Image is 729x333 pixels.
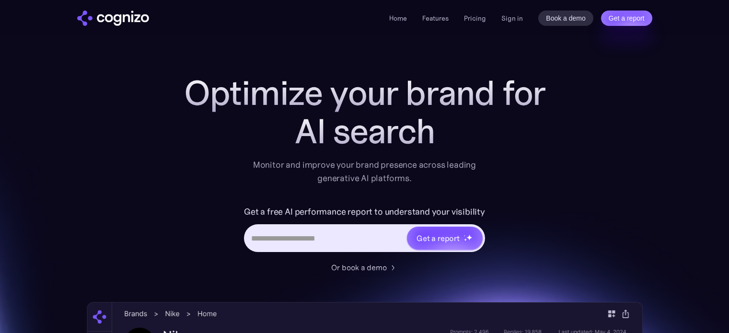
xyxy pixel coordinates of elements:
[331,262,387,273] div: Or book a demo
[601,11,652,26] a: Get a report
[247,158,483,185] div: Monitor and improve your brand presence across leading generative AI platforms.
[389,14,407,23] a: Home
[173,112,556,150] div: AI search
[538,11,593,26] a: Book a demo
[77,11,149,26] img: cognizo logo
[464,238,467,241] img: star
[422,14,449,23] a: Features
[406,226,484,251] a: Get a reportstarstarstar
[501,12,523,24] a: Sign in
[464,14,486,23] a: Pricing
[244,204,485,219] label: Get a free AI performance report to understand your visibility
[464,235,465,236] img: star
[417,232,460,244] div: Get a report
[244,204,485,257] form: Hero URL Input Form
[331,262,398,273] a: Or book a demo
[173,74,556,112] h1: Optimize your brand for
[77,11,149,26] a: home
[466,234,473,241] img: star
